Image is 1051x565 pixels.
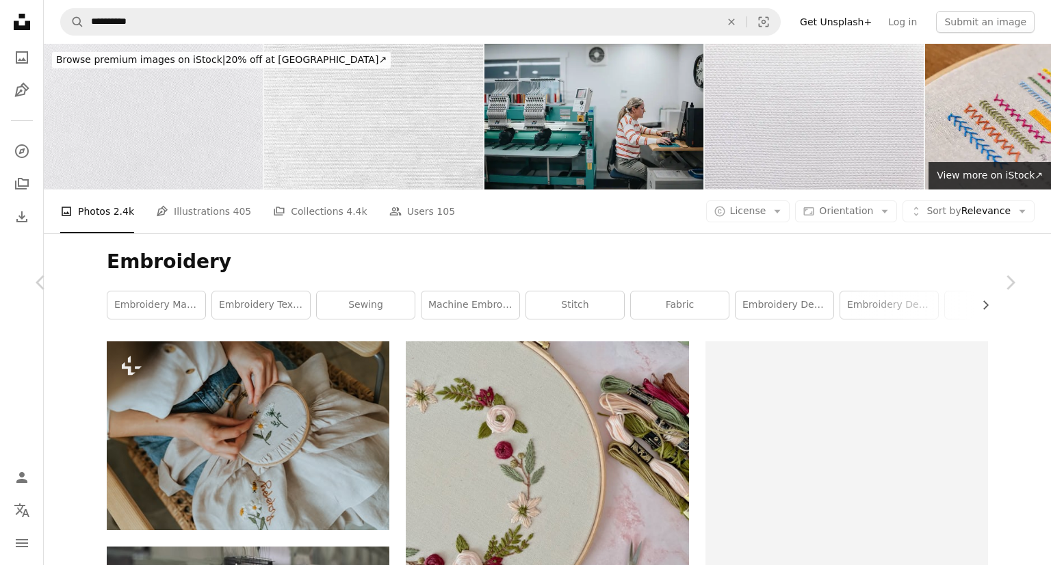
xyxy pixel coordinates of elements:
[792,11,880,33] a: Get Unsplash+
[60,8,781,36] form: Find visuals sitewide
[107,341,389,529] img: a woman is stitching a flower on a pillow
[795,200,897,222] button: Orientation
[389,189,455,233] a: Users 105
[819,205,873,216] span: Orientation
[317,291,415,319] a: sewing
[406,476,688,488] a: round white and brown floral ceramic plate
[526,291,624,319] a: stitch
[273,189,367,233] a: Collections 4.4k
[936,11,1035,33] button: Submit an image
[44,44,263,189] img: White fabric texture
[945,291,1043,319] a: thread
[903,200,1035,222] button: Sort byRelevance
[937,170,1043,181] span: View more on iStock ↗
[840,291,938,319] a: embroidery design
[736,291,833,319] a: embroidery designs
[56,54,387,65] span: 20% off at [GEOGRAPHIC_DATA] ↗
[346,204,367,219] span: 4.4k
[107,250,988,274] h1: Embroidery
[716,9,747,35] button: Clear
[437,204,455,219] span: 105
[8,497,36,524] button: Language
[705,44,924,189] img: White canvas texture
[631,291,729,319] a: fabric
[484,44,703,189] img: Female worker using computer while operating embroidery machine
[8,529,36,557] button: Menu
[264,44,483,189] img: White velveteen upholstery fabric texture background.
[8,203,36,231] a: Download History
[880,11,925,33] a: Log in
[56,54,225,65] span: Browse premium images on iStock |
[107,429,389,441] a: a woman is stitching a flower on a pillow
[61,9,84,35] button: Search Unsplash
[706,200,790,222] button: License
[44,44,399,77] a: Browse premium images on iStock|20% off at [GEOGRAPHIC_DATA]↗
[8,137,36,165] a: Explore
[8,464,36,491] a: Log in / Sign up
[421,291,519,319] a: machine embroidery
[730,205,766,216] span: License
[926,205,1011,218] span: Relevance
[233,204,252,219] span: 405
[926,205,961,216] span: Sort by
[929,162,1051,189] a: View more on iStock↗
[747,9,780,35] button: Visual search
[8,44,36,71] a: Photos
[969,217,1051,348] a: Next
[8,77,36,104] a: Illustrations
[156,189,251,233] a: Illustrations 405
[107,291,205,319] a: embroidery machine
[8,170,36,198] a: Collections
[212,291,310,319] a: embroidery texture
